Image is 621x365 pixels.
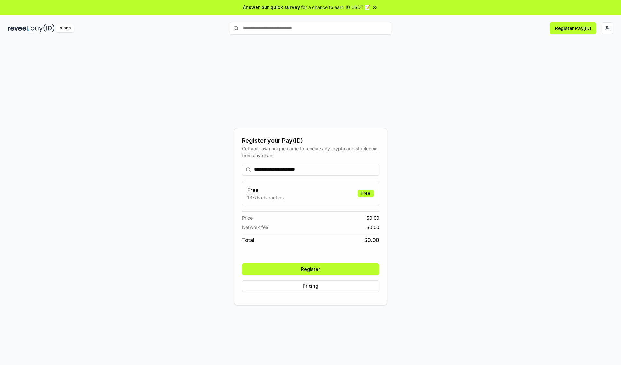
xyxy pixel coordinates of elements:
[242,145,379,159] div: Get your own unique name to receive any crypto and stablecoin, from any chain
[247,186,284,194] h3: Free
[301,4,370,11] span: for a chance to earn 10 USDT 📝
[242,280,379,292] button: Pricing
[358,190,374,197] div: Free
[366,214,379,221] span: $ 0.00
[242,136,379,145] div: Register your Pay(ID)
[242,236,254,244] span: Total
[242,224,268,231] span: Network fee
[31,24,55,32] img: pay_id
[242,263,379,275] button: Register
[242,214,253,221] span: Price
[56,24,74,32] div: Alpha
[366,224,379,231] span: $ 0.00
[247,194,284,201] p: 13-25 characters
[8,24,29,32] img: reveel_dark
[364,236,379,244] span: $ 0.00
[550,22,596,34] button: Register Pay(ID)
[243,4,300,11] span: Answer our quick survey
